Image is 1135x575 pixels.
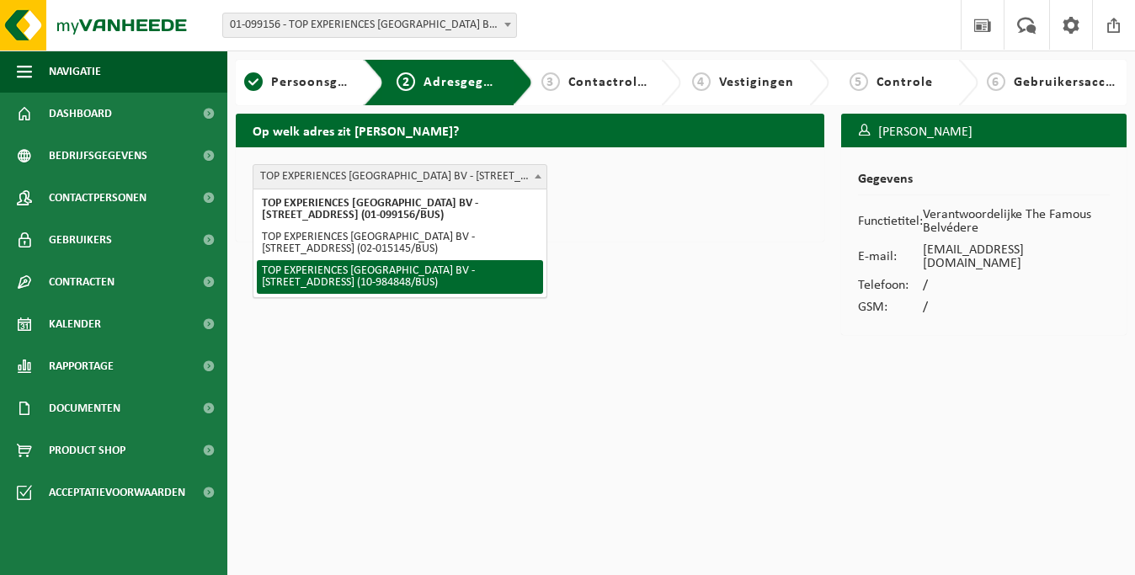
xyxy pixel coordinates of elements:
span: 4 [692,72,711,91]
span: Rapportage [49,345,114,387]
a: 1Persoonsgegevens [244,72,350,93]
span: Contactrollen [568,76,658,89]
span: Controle [877,76,933,89]
span: Bedrijfsgegevens [49,135,147,177]
span: 2 [397,72,415,91]
td: E-mail: [858,239,923,274]
td: GSM: [858,296,923,318]
span: Persoonsgegevens [271,76,390,89]
span: Acceptatievoorwaarden [49,471,185,514]
td: Functietitel: [858,204,923,239]
span: Adresgegevens [424,76,520,89]
span: TOP EXPERIENCES BELGIUM BV - KEMMELBERGWEG 34 , 8956 KEMMEL BE (01-099156/BUS) [253,165,546,189]
li: TOP EXPERIENCES [GEOGRAPHIC_DATA] BV - [STREET_ADDRESS] (10-984848/BUS) [257,260,543,294]
h3: [PERSON_NAME] [841,114,1127,151]
span: 5 [850,72,868,91]
td: / [923,296,1110,318]
span: 1 [244,72,263,91]
td: Telefoon: [858,274,923,296]
li: TOP EXPERIENCES [GEOGRAPHIC_DATA] BV - [STREET_ADDRESS] (02-015145/BUS) [257,226,543,260]
span: Contracten [49,261,115,303]
span: Vestigingen [719,76,794,89]
span: 01-099156 - TOP EXPERIENCES BELGIUM BV - KEMMEL [223,13,516,37]
span: 01-099156 - TOP EXPERIENCES BELGIUM BV - KEMMEL [222,13,517,38]
td: / [923,274,1110,296]
span: Product Shop [49,429,125,471]
span: Kalender [49,303,101,345]
span: 6 [987,72,1005,91]
span: 3 [541,72,560,91]
td: [EMAIL_ADDRESS][DOMAIN_NAME] [923,239,1110,274]
span: Contactpersonen [49,177,147,219]
span: TOP EXPERIENCES BELGIUM BV - KEMMELBERGWEG 34 , 8956 KEMMEL BE (01-099156/BUS) [253,164,547,189]
span: Gebruikers [49,219,112,261]
li: TOP EXPERIENCES [GEOGRAPHIC_DATA] BV - [STREET_ADDRESS] (01-099156/BUS) [257,193,543,226]
span: Documenten [49,387,120,429]
span: Navigatie [49,51,101,93]
span: Dashboard [49,93,112,135]
td: Verantwoordelijke The Famous Belvédere [923,204,1110,239]
h2: Op welk adres zit [PERSON_NAME]? [236,114,824,146]
h2: Gegevens [858,173,1110,195]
